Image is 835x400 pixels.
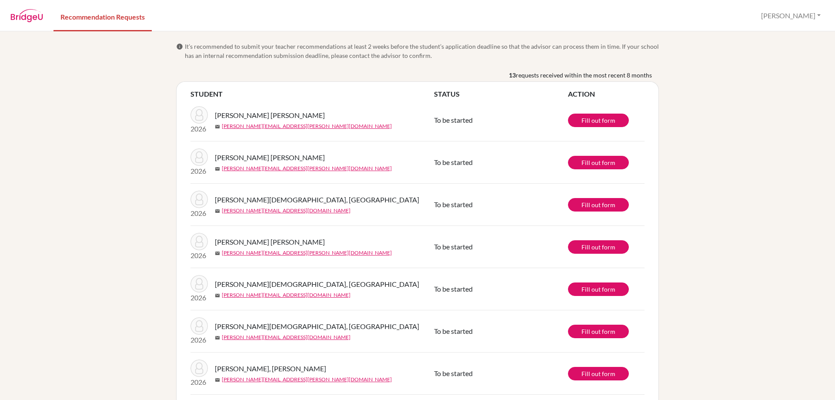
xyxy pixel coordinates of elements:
span: [PERSON_NAME][DEMOGRAPHIC_DATA], [GEOGRAPHIC_DATA] [215,279,419,289]
span: [PERSON_NAME] [PERSON_NAME] [215,110,325,121]
span: To be started [434,116,473,124]
th: STUDENT [190,89,434,99]
span: mail [215,124,220,129]
a: [PERSON_NAME][EMAIL_ADDRESS][PERSON_NAME][DOMAIN_NAME] [222,376,392,383]
a: Fill out form [568,282,629,296]
span: mail [215,208,220,214]
img: Yepez Cristiani, Sofia [190,191,208,208]
img: Silva Sauerbrey, Mario [190,106,208,124]
span: [PERSON_NAME] [PERSON_NAME] [215,237,325,247]
button: [PERSON_NAME] [757,7,825,24]
span: mail [215,166,220,171]
span: To be started [434,200,473,208]
a: Fill out form [568,156,629,169]
img: González Lozano, Fiorella Alessandra [190,360,208,377]
b: 13 [509,71,516,80]
p: 2026 [190,166,208,176]
img: Ruiz de Castilla Párraga, Carlos Enrique [190,233,208,250]
span: info [176,43,183,50]
p: 2026 [190,292,208,303]
span: mail [215,335,220,340]
img: Yepez Cristiani, Sofia [190,275,208,292]
p: 2026 [190,335,208,345]
a: Fill out form [568,240,629,254]
span: To be started [434,327,473,335]
a: [PERSON_NAME][EMAIL_ADDRESS][DOMAIN_NAME] [222,291,351,299]
span: [PERSON_NAME][DEMOGRAPHIC_DATA], [GEOGRAPHIC_DATA] [215,321,419,332]
span: To be started [434,285,473,293]
a: Fill out form [568,198,629,212]
span: mail [215,377,220,383]
span: To be started [434,158,473,166]
p: 2026 [190,250,208,261]
a: [PERSON_NAME][EMAIL_ADDRESS][PERSON_NAME][DOMAIN_NAME] [222,249,392,257]
span: [PERSON_NAME] [PERSON_NAME] [215,152,325,163]
img: García Aguiluz, Oscar [190,148,208,166]
span: mail [215,293,220,298]
th: ACTION [568,89,645,99]
span: mail [215,251,220,256]
a: [PERSON_NAME][EMAIL_ADDRESS][DOMAIN_NAME] [222,207,351,215]
a: [PERSON_NAME][EMAIL_ADDRESS][PERSON_NAME][DOMAIN_NAME] [222,122,392,130]
a: [PERSON_NAME][EMAIL_ADDRESS][PERSON_NAME][DOMAIN_NAME] [222,165,392,172]
p: 2026 [190,377,208,387]
span: It’s recommended to submit your teacher recommendations at least 2 weeks before the student’s app... [185,42,659,60]
span: To be started [434,242,473,251]
img: Yepez Cristiani, Sofia [190,317,208,335]
a: Recommendation Requests [53,1,152,31]
th: STATUS [434,89,568,99]
p: 2026 [190,124,208,134]
img: BridgeU logo [10,9,43,22]
span: requests received within the most recent 8 months [516,71,652,80]
p: 2026 [190,208,208,218]
span: To be started [434,369,473,377]
span: [PERSON_NAME], [PERSON_NAME] [215,363,326,374]
a: [PERSON_NAME][EMAIL_ADDRESS][DOMAIN_NAME] [222,333,351,341]
a: Fill out form [568,367,629,380]
a: Fill out form [568,114,629,127]
span: [PERSON_NAME][DEMOGRAPHIC_DATA], [GEOGRAPHIC_DATA] [215,195,419,205]
a: Fill out form [568,325,629,338]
